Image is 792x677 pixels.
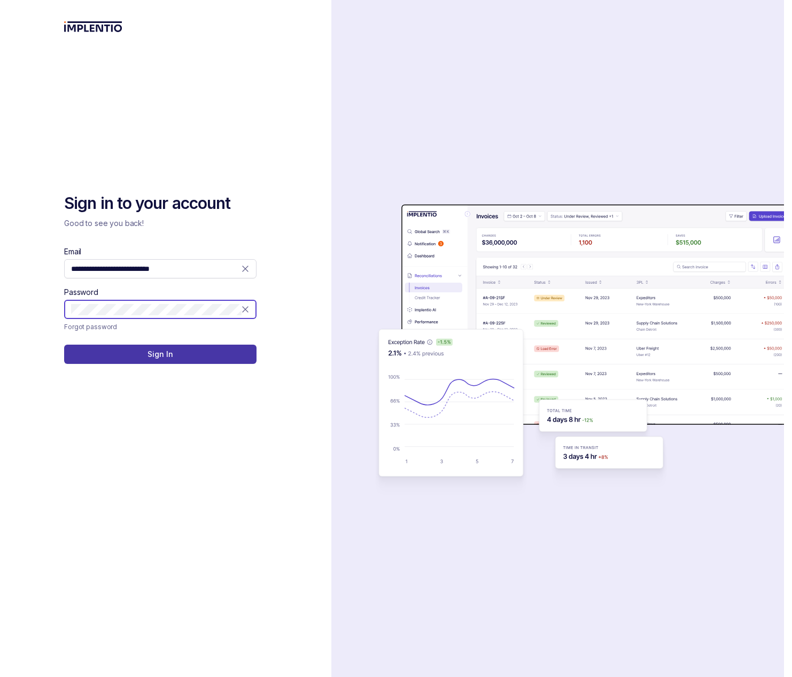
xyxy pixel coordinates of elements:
label: Password [64,287,98,298]
button: Sign In [64,345,257,364]
p: Good to see you back! [64,218,257,229]
h2: Sign in to your account [64,193,257,214]
a: Link Forgot password [64,321,117,332]
label: Email [64,246,81,257]
p: Forgot password [64,321,117,332]
img: logo [64,21,122,32]
p: Sign In [147,349,173,360]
